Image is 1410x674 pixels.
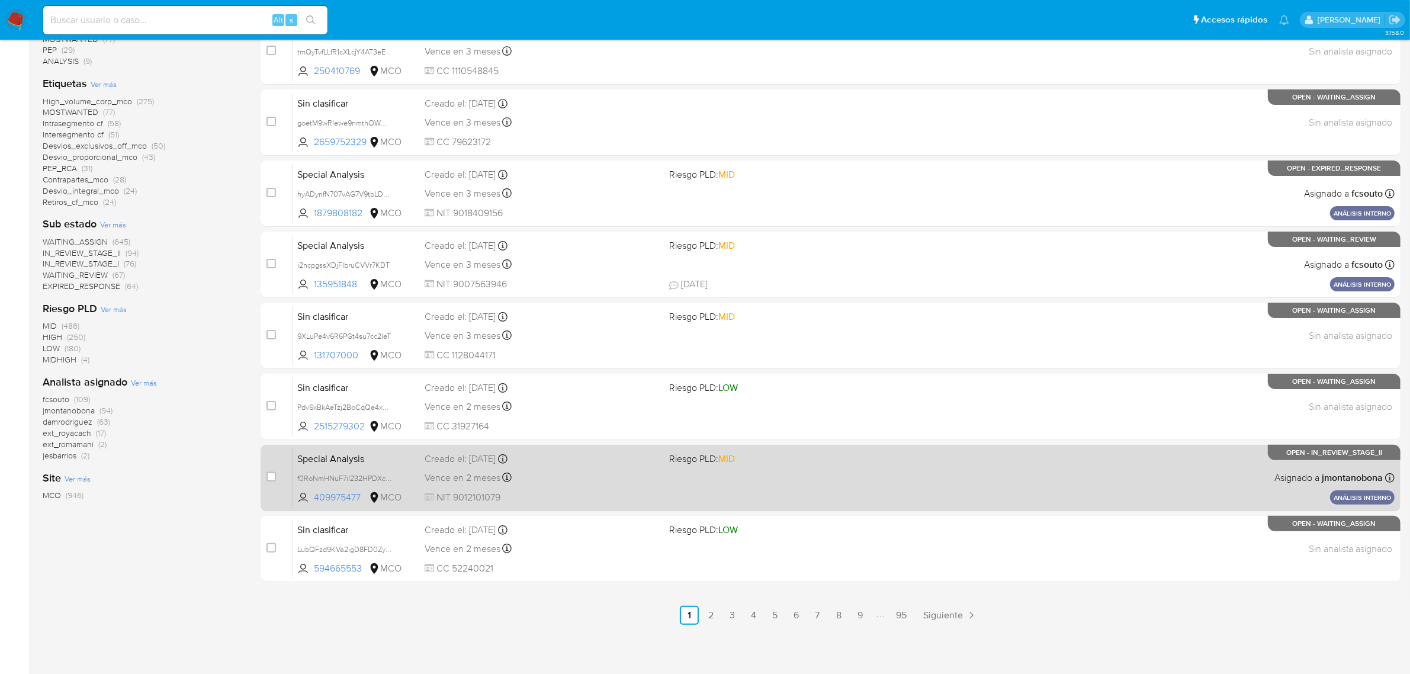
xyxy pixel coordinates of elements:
[43,12,327,28] input: Buscar usuario o caso...
[274,14,283,25] span: Alt
[1385,28,1404,37] span: 3.158.0
[1318,14,1385,25] p: camila.baquero@mercadolibre.com.co
[1389,14,1401,26] a: Salir
[290,14,293,25] span: s
[298,12,323,28] button: search-icon
[1279,15,1289,25] a: Notificaciones
[1201,14,1267,26] span: Accesos rápidos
